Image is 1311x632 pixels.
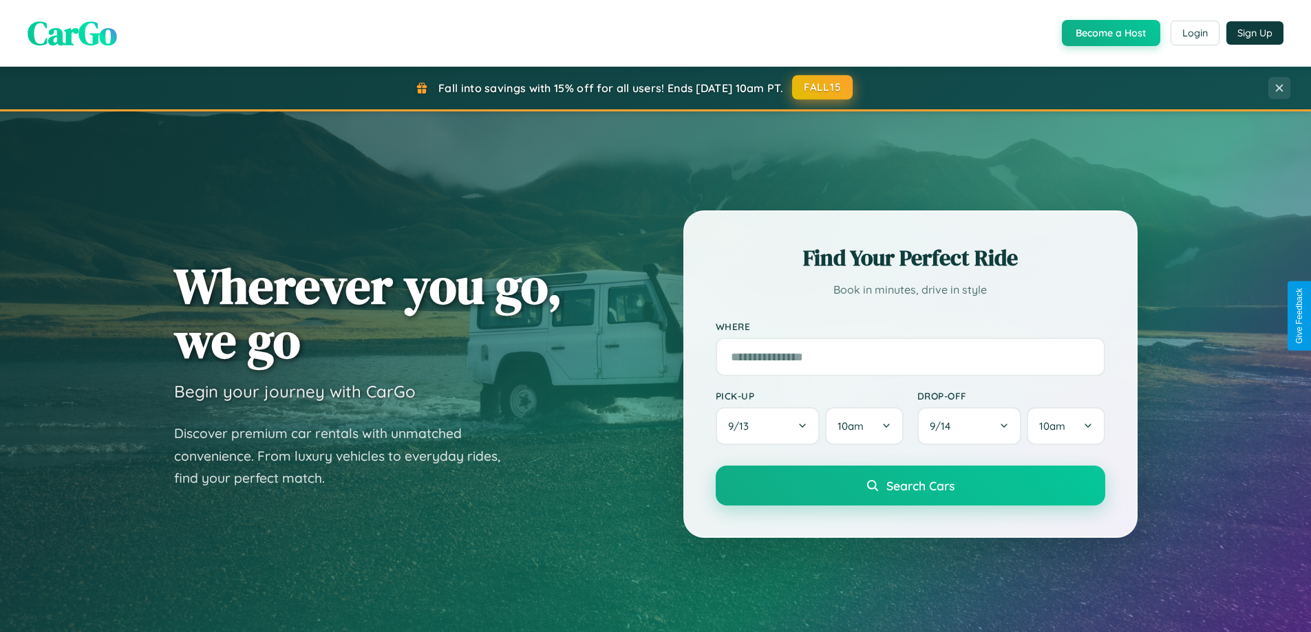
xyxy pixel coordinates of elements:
div: Give Feedback [1294,288,1304,344]
label: Where [716,320,1105,332]
label: Pick-up [716,390,904,402]
h3: Begin your journey with CarGo [174,381,416,402]
span: 10am [838,419,864,433]
span: Fall into savings with 15% off for all users! Ends [DATE] 10am PT. [438,81,783,95]
button: Login [1171,21,1219,45]
span: 9 / 14 [930,419,957,433]
h1: Wherever you go, we go [174,259,562,367]
button: FALL15 [792,75,853,100]
button: 9/14 [917,407,1022,445]
button: Sign Up [1226,21,1283,45]
span: 10am [1039,419,1065,433]
button: Become a Host [1062,20,1160,46]
p: Book in minutes, drive in style [716,280,1105,300]
button: 9/13 [716,407,820,445]
button: 10am [1027,407,1105,445]
p: Discover premium car rentals with unmatched convenience. From luxury vehicles to everyday rides, ... [174,422,518,490]
button: 10am [825,407,903,445]
label: Drop-off [917,390,1105,402]
span: Search Cars [886,478,955,493]
h2: Find Your Perfect Ride [716,243,1105,273]
span: CarGo [28,10,117,56]
span: 9 / 13 [728,419,756,433]
button: Search Cars [716,466,1105,505]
